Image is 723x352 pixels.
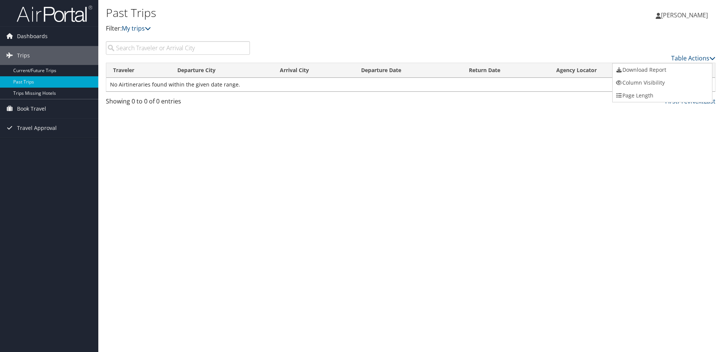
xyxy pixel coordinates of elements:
span: Dashboards [17,27,48,46]
span: Trips [17,46,30,65]
span: Travel Approval [17,119,57,137]
a: Column Visibility [613,76,712,89]
span: Book Travel [17,99,46,118]
a: Page Length [613,89,712,102]
img: airportal-logo.png [17,5,92,23]
a: Download Report [613,63,712,76]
